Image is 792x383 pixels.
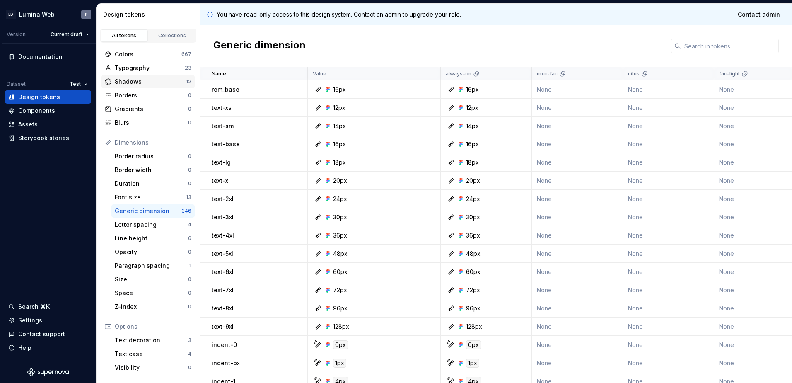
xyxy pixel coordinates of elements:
[466,286,480,294] div: 72px
[188,221,191,228] div: 4
[115,289,188,297] div: Space
[101,89,195,102] a: Borders0
[212,177,230,185] p: text-xl
[466,322,482,331] div: 128px
[111,232,195,245] a: Line height6
[212,304,234,313] p: text-8xl
[18,53,63,61] div: Documentation
[181,208,191,214] div: 346
[466,85,479,94] div: 16px
[333,268,348,276] div: 60px
[212,140,240,148] p: text-base
[681,39,779,53] input: Search in tokens...
[18,316,42,325] div: Settings
[466,140,479,148] div: 16px
[115,166,188,174] div: Border width
[212,341,237,349] p: indent-0
[115,91,188,99] div: Borders
[115,50,181,58] div: Colors
[18,120,38,128] div: Assets
[217,10,461,19] p: You have read-only access to this design system. Contact an admin to upgrade your role.
[623,336,714,354] td: None
[111,347,195,361] a: Text case4
[115,350,188,358] div: Text case
[532,99,623,117] td: None
[623,226,714,245] td: None
[115,138,191,147] div: Dimensions
[188,276,191,283] div: 0
[18,303,50,311] div: Search ⌘K
[212,213,234,221] p: text-3xl
[115,322,191,331] div: Options
[6,10,16,19] div: LD
[5,341,91,354] button: Help
[5,104,91,117] a: Components
[47,29,93,40] button: Current draft
[111,191,195,204] a: Font size13
[115,119,188,127] div: Blurs
[446,70,471,77] p: always-on
[186,194,191,201] div: 13
[532,263,623,281] td: None
[188,303,191,310] div: 0
[333,140,346,148] div: 16px
[111,245,195,259] a: Opacity0
[188,92,191,99] div: 0
[185,65,191,71] div: 23
[212,104,232,112] p: text-xs
[466,104,478,112] div: 12px
[19,10,55,19] div: Lumina Web
[333,359,346,368] div: 1px
[104,32,145,39] div: All tokens
[111,334,195,347] a: Text decoration3
[333,322,349,331] div: 128px
[188,153,191,160] div: 0
[212,322,234,331] p: text-9xl
[186,78,191,85] div: 12
[532,245,623,263] td: None
[7,81,26,87] div: Dataset
[188,106,191,112] div: 0
[111,286,195,300] a: Space0
[111,273,195,286] a: Size0
[115,248,188,256] div: Opacity
[115,303,188,311] div: Z-index
[738,10,780,19] span: Contact admin
[115,234,188,242] div: Line height
[115,78,186,86] div: Shadows
[532,208,623,226] td: None
[623,99,714,117] td: None
[623,190,714,208] td: None
[623,80,714,99] td: None
[111,218,195,231] a: Letter spacing4
[111,300,195,313] a: Z-index0
[188,351,191,357] div: 4
[18,330,65,338] div: Contact support
[189,262,191,269] div: 1
[333,231,347,240] div: 36px
[719,70,740,77] p: fac-light
[27,368,69,376] svg: Supernova Logo
[212,195,234,203] p: text-2xl
[111,163,195,177] a: Border width0
[188,290,191,296] div: 0
[212,286,234,294] p: text-7xl
[101,116,195,129] a: Blurs0
[111,150,195,163] a: Border radius0
[466,304,481,313] div: 96px
[115,275,188,284] div: Size
[188,337,191,344] div: 3
[115,262,189,270] div: Paragraph spacing
[212,158,231,167] p: text-lg
[212,70,226,77] p: Name
[623,172,714,190] td: None
[212,250,233,258] p: text-5xl
[115,364,188,372] div: Visibility
[532,135,623,153] td: None
[466,250,481,258] div: 48px
[101,102,195,116] a: Gradients0
[623,117,714,135] td: None
[532,336,623,354] td: None
[18,134,69,142] div: Storybook stories
[532,172,623,190] td: None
